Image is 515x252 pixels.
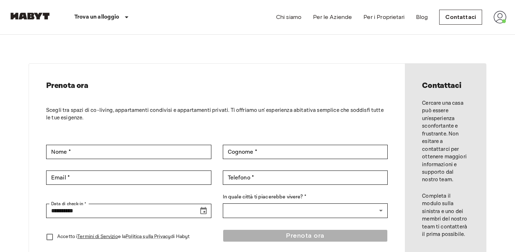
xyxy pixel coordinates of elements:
img: avatar [494,11,506,24]
p: Cercare una casa può essere un'esperienza sconfortante e frustrante. Non esitare a contattarci pe... [422,99,469,184]
h2: Contattaci [422,81,469,91]
p: Accetto i e la di Habyt [57,233,190,241]
a: Blog [416,13,428,21]
button: Choose date, selected date is Sep 18, 2025 [196,204,211,218]
label: In quale città ti piacerebbe vivere? * [223,193,388,201]
h2: Prenota ora [46,81,388,91]
img: Habyt [9,13,51,20]
p: Completa il modulo sulla sinistra e uno dei membri del nostro team ti contatterà il prima possibile. [422,192,469,238]
a: Per le Aziende [313,13,352,21]
p: Scegli tra spazi di co-living, appartamenti condivisi e appartamenti privati. Ti offriamo un' esp... [46,107,388,122]
a: Chi siamo [276,13,301,21]
label: Data di check-in [51,201,86,207]
a: Termini di Servizio [77,233,118,240]
p: Trova un alloggio [74,13,119,21]
a: Contattaci [439,10,482,25]
a: Per i Proprietari [363,13,404,21]
a: Politica sulla Privacy [126,233,171,240]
